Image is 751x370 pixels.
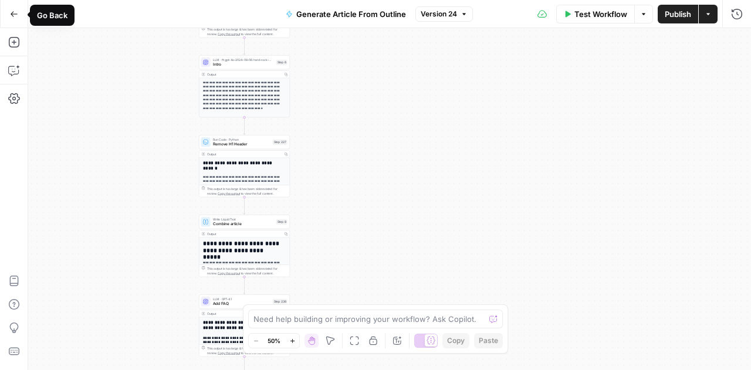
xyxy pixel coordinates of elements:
button: Version 24 [415,6,473,22]
span: LLM · GPT-4.1 [213,297,270,301]
span: Write Liquid Text [213,217,274,222]
div: Output [207,311,281,316]
span: Generate Article From Outline [296,8,406,20]
span: LLM · ft:gpt-4o-2024-08-06:hard-rock-digital:nick-voice:C6PtFN2I [213,57,274,62]
button: Generate Article From Outline [279,5,413,23]
span: Remove H1 Header [213,141,270,147]
div: Output [207,232,281,236]
button: Publish [658,5,698,23]
div: LLM · ft:gpt-4o-2024-08-06:hard-rock-digital:nick-voice:C6PtFN2IIntroStep 6Output**** **** **** *... [199,55,290,117]
div: Step 6 [276,60,287,65]
g: Edge from step_6 to step_227 [243,117,245,134]
div: This output is too large & has been abbreviated for review. to view the full content. [207,27,287,36]
g: Edge from step_8 to step_238 [243,277,245,294]
span: Copy [447,335,465,346]
span: Copy the output [218,32,240,36]
g: Edge from step_226 to step_6 [243,38,245,55]
span: Copy the output [218,271,240,275]
div: Step 238 [273,299,287,304]
span: Combine article [213,221,274,227]
div: Step 227 [273,140,287,145]
button: Copy [442,333,469,348]
div: This output is too large & has been abbreviated for review. to view the full content. [207,186,287,196]
div: This output is too large & has been abbreviated for review. to view the full content. [207,346,287,355]
span: Test Workflow [574,8,627,20]
span: 50% [268,336,280,345]
button: Test Workflow [556,5,634,23]
div: Output [207,152,281,157]
span: Add FAQ [213,301,270,307]
div: This output is too large & has been abbreviated for review. to view the full content. [207,266,287,276]
button: Paste [474,333,503,348]
span: Copy the output [218,192,240,195]
div: Step 8 [276,219,287,225]
span: Paste [479,335,498,346]
span: Publish [665,8,691,20]
span: Intro [213,62,274,67]
span: Version 24 [421,9,457,19]
g: Edge from step_227 to step_8 [243,197,245,214]
span: Run Code · Python [213,137,270,142]
span: Copy the output [218,351,240,355]
div: Output [207,72,281,77]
